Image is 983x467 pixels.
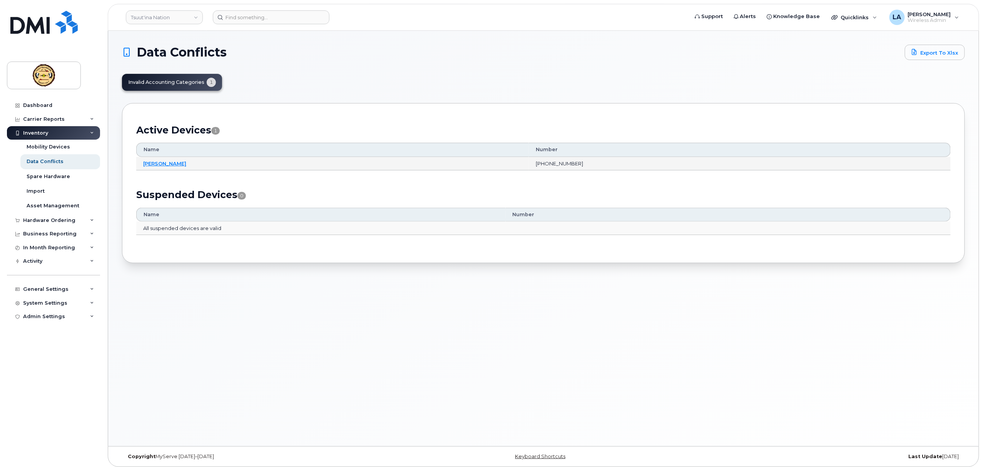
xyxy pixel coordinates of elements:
[506,208,951,222] th: Number
[128,454,155,459] strong: Copyright
[684,454,965,460] div: [DATE]
[211,127,220,135] span: 1
[136,143,529,157] th: Name
[136,124,951,136] h2: Active Devices
[136,222,951,235] td: All suspended devices are valid
[136,189,951,200] h2: Suspended Devices
[909,454,943,459] strong: Last Update
[143,160,186,167] a: [PERSON_NAME]
[136,208,506,222] th: Name
[237,192,246,200] span: 0
[515,454,566,459] a: Keyboard Shortcuts
[137,47,227,58] span: Data Conflicts
[905,45,965,60] a: Export to Xlsx
[122,454,403,460] div: MyServe [DATE]–[DATE]
[529,157,951,171] td: [PHONE_NUMBER]
[529,143,951,157] th: Number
